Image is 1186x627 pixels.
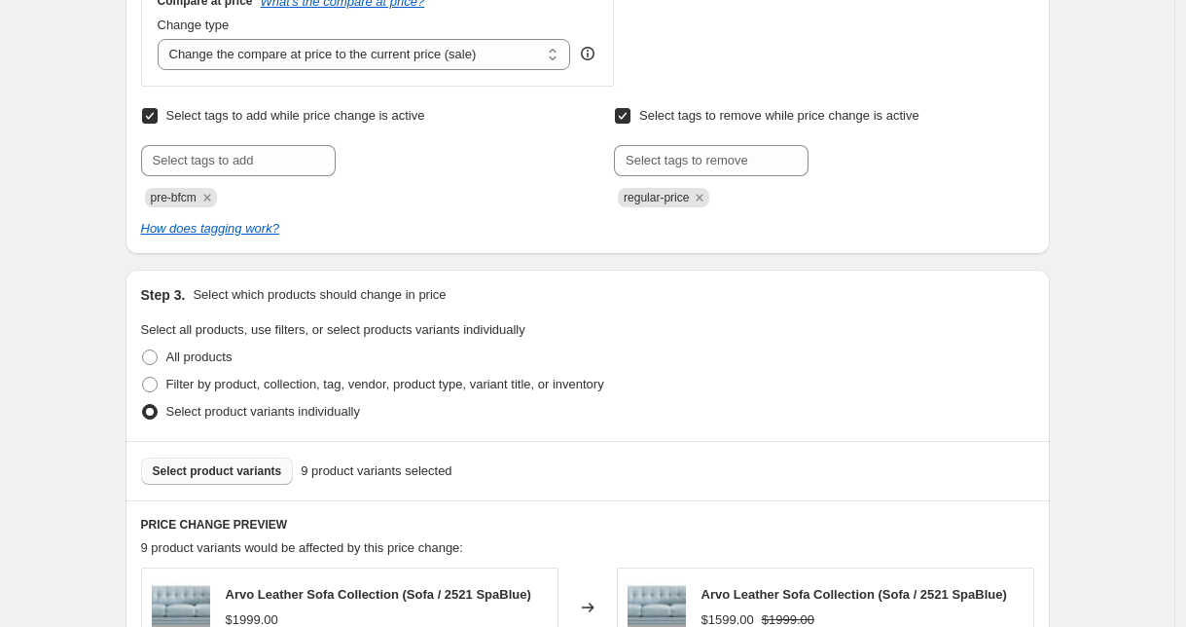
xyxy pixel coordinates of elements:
span: Select product variants individually [166,404,360,419]
span: Change type [158,18,230,32]
button: Select product variants [141,458,294,485]
button: Remove pre-bfcm [198,189,216,206]
p: Select which products should change in price [193,285,446,305]
span: 9 product variants selected [301,461,451,481]
span: Select tags to remove while price change is active [639,108,919,123]
span: Arvo Leather Sofa Collection (Sofa / 2521 SpaBlue) [701,587,1007,602]
button: Remove regular-price [691,189,708,206]
input: Select tags to add [141,145,336,176]
input: Select tags to remove [614,145,809,176]
span: Select tags to add while price change is active [166,108,425,123]
h2: Step 3. [141,285,186,305]
span: Select product variants [153,463,282,479]
span: All products [166,350,233,364]
span: Arvo Leather Sofa Collection (Sofa / 2521 SpaBlue) [226,587,531,602]
a: How does tagging work? [141,221,279,236]
h6: PRICE CHANGE PREVIEW [141,517,1034,533]
div: help [578,44,597,63]
span: regular-price [624,191,689,204]
span: Select all products, use filters, or select products variants individually [141,322,525,337]
span: pre-bfcm [151,191,197,204]
span: 9 product variants would be affected by this price change: [141,540,463,555]
span: Filter by product, collection, tag, vendor, product type, variant title, or inventory [166,377,604,391]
